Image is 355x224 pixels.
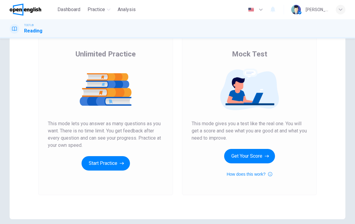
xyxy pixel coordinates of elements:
[88,6,105,13] span: Practice
[306,6,329,13] div: [PERSON_NAME]
[82,156,130,171] button: Start Practice
[76,49,136,59] span: Unlimited Practice
[55,4,83,15] button: Dashboard
[115,4,138,15] button: Analysis
[232,49,267,59] span: Mock Test
[24,27,42,35] h1: Reading
[291,5,301,14] img: Profile picture
[10,4,55,16] a: OpenEnglish logo
[227,171,272,178] button: How does this work?
[48,120,163,149] span: This mode lets you answer as many questions as you want. There is no time limit. You get feedback...
[224,149,275,163] button: Get Your Score
[24,23,34,27] span: TOEFL®
[57,6,80,13] span: Dashboard
[192,120,307,142] span: This mode gives you a test like the real one. You will get a score and see what you are good at a...
[118,6,136,13] span: Analysis
[10,4,41,16] img: OpenEnglish logo
[85,4,113,15] button: Practice
[247,8,255,12] img: en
